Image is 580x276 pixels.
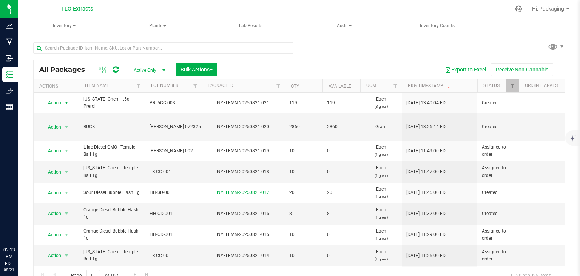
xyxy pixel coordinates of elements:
[41,250,62,261] span: Action
[41,98,62,108] span: Action
[365,144,397,158] span: Each
[62,188,71,198] span: select
[6,22,13,29] inline-svg: Analytics
[150,168,197,175] span: TB-CC-001
[189,79,202,92] a: Filter
[6,103,13,111] inline-svg: Reports
[62,146,71,156] span: select
[289,231,318,238] span: 10
[83,248,140,263] span: [US_STATE] Chem - Temple Ball 1g
[298,18,390,34] a: Audit
[365,103,397,110] p: (3 g ea.)
[365,164,397,179] span: Each
[327,252,356,259] span: 0
[482,210,514,217] span: Created
[150,147,197,155] span: [PERSON_NAME]-002
[406,168,448,175] span: [DATE] 11:47:00 EDT
[327,123,356,130] span: 2860
[201,99,286,107] div: NYFLEMN-20250821-021
[329,84,351,89] a: Available
[327,147,356,155] span: 0
[365,235,397,242] p: (1 g ea.)
[327,189,356,196] span: 20
[365,172,397,179] p: (1 g ea.)
[201,231,286,238] div: NYFLEMN-20250821-015
[406,189,448,196] span: [DATE] 11:45:00 EDT
[150,123,201,130] span: [PERSON_NAME]-072325
[33,42,293,54] input: Search Package ID, Item Name, SKU, Lot or Part Number...
[62,6,93,12] span: FLO Extracts
[3,267,15,273] p: 08/21
[6,38,13,46] inline-svg: Manufacturing
[289,123,318,130] span: 2860
[133,79,145,92] a: Filter
[440,63,491,76] button: Export to Excel
[8,216,30,238] iframe: Resource center
[365,206,397,221] span: Each
[83,228,140,242] span: Orange Diesel Bubble Hash 1g
[389,79,402,92] a: Filter
[41,208,62,219] span: Action
[289,210,318,217] span: 8
[506,79,519,92] a: Filter
[365,256,397,263] p: (1 g ea.)
[18,18,111,34] span: Inventory
[41,122,62,132] span: Action
[83,96,140,110] span: [US_STATE] Chem - .5g Preroll
[410,23,465,29] span: Inventory Counts
[525,83,563,88] a: Origin Harvests
[483,83,500,88] a: Status
[6,71,13,78] inline-svg: Inventory
[39,84,76,89] div: Actions
[201,168,286,175] div: NYFLEMN-20250821-018
[406,123,448,130] span: [DATE] 13:26:14 EDT
[482,123,514,130] span: Created
[365,214,397,221] p: (1 g ea.)
[217,190,269,195] a: NYFLEMN-20250821-017
[201,147,286,155] div: NYFLEMN-20250821-019
[83,189,140,196] span: Sour Diesel Bubble Hash 1g
[365,193,397,200] p: (1 g ea.)
[111,18,204,34] a: Plants
[532,6,566,12] span: Hi, Packaging!
[22,214,31,223] iframe: Resource center unread badge
[482,144,514,158] span: Assigned to order
[83,123,140,130] span: BUCK
[83,164,140,179] span: [US_STATE] Chem - Temple Ball 1g
[289,189,318,196] span: 20
[85,83,109,88] a: Item Name
[41,167,62,177] span: Action
[406,99,448,107] span: [DATE] 13:40:04 EDT
[365,228,397,242] span: Each
[150,252,197,259] span: TB-CC-001
[3,247,15,267] p: 02:13 PM EDT
[289,99,318,107] span: 119
[391,18,484,34] a: Inventory Counts
[83,206,140,221] span: Orange Diesel Bubble Hash 1g
[176,63,217,76] button: Bulk Actions
[62,98,71,108] span: select
[365,186,397,200] span: Each
[62,167,71,177] span: select
[39,65,93,74] span: All Packages
[406,210,448,217] span: [DATE] 11:32:00 EDT
[289,252,318,259] span: 10
[366,83,376,88] a: UOM
[482,248,514,263] span: Assigned to order
[365,96,397,110] span: Each
[6,87,13,95] inline-svg: Outbound
[180,67,213,73] span: Bulk Actions
[406,231,448,238] span: [DATE] 11:29:00 EDT
[482,228,514,242] span: Assigned to order
[62,250,71,261] span: select
[62,229,71,240] span: select
[150,210,197,217] span: HH-OD-001
[62,208,71,219] span: select
[327,231,356,238] span: 0
[83,144,140,158] span: Lilac Diesel GMO - Temple Ball 1g
[289,147,318,155] span: 10
[229,23,273,29] span: Lab Results
[406,252,448,259] span: [DATE] 11:25:00 EDT
[406,147,448,155] span: [DATE] 11:49:00 EDT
